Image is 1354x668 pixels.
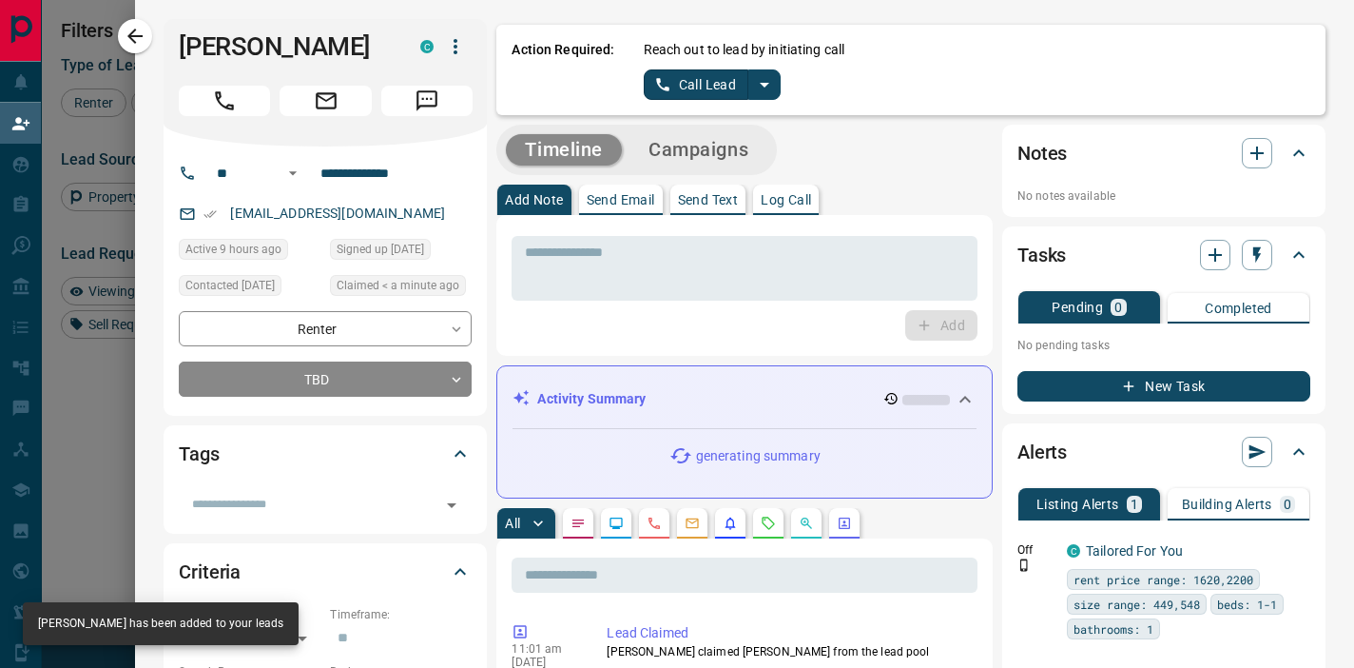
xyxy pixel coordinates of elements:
[179,239,320,265] div: Tue Sep 16 2025
[1017,541,1055,559] p: Off
[1182,498,1272,511] p: Building Alerts
[685,516,700,531] svg: Emails
[505,193,563,206] p: Add Note
[1017,138,1067,168] h2: Notes
[1017,240,1066,270] h2: Tasks
[179,431,472,477] div: Tags
[1017,232,1310,278] div: Tasks
[1205,302,1272,315] p: Completed
[1284,498,1291,511] p: 0
[179,549,472,595] div: Criteria
[438,492,465,519] button: Open
[179,86,270,116] span: Call
[330,606,472,623] p: Timeframe:
[799,516,814,531] svg: Opportunities
[179,275,320,302] div: Sun Nov 14 2021
[203,207,217,221] svg: Email Verified
[678,193,739,206] p: Send Text
[1074,595,1200,614] span: size range: 449,548
[512,642,578,656] p: 11:01 am
[1036,498,1119,511] p: Listing Alerts
[1017,437,1067,467] h2: Alerts
[179,439,219,469] h2: Tags
[644,69,782,100] div: split button
[696,446,821,466] p: generating summary
[512,40,614,100] p: Action Required:
[38,608,283,639] div: [PERSON_NAME] has been added to your leads
[1052,301,1103,314] p: Pending
[587,193,655,206] p: Send Email
[644,69,749,100] button: Call Lead
[505,517,520,530] p: All
[330,239,472,265] div: Sat Nov 13 2021
[1017,559,1031,572] svg: Push Notification Only
[837,516,852,531] svg: Agent Actions
[1017,187,1310,205] p: No notes available
[185,240,281,259] span: Active 9 hours ago
[420,40,434,53] div: condos.ca
[281,162,304,185] button: Open
[1017,429,1310,475] div: Alerts
[1067,544,1080,558] div: condos.ca
[761,516,776,531] svg: Requests
[179,311,472,346] div: Renter
[607,643,970,660] p: [PERSON_NAME] claimed [PERSON_NAME] from the lead pool
[607,623,970,643] p: Lead Claimed
[1017,331,1310,360] p: No pending tasks
[537,389,646,409] p: Activity Summary
[1217,595,1277,614] span: beds: 1-1
[1017,130,1310,176] div: Notes
[230,206,445,221] a: [EMAIL_ADDRESS][DOMAIN_NAME]
[337,240,424,259] span: Signed up [DATE]
[1114,301,1122,314] p: 0
[280,86,371,116] span: Email
[647,516,662,531] svg: Calls
[1074,619,1153,639] span: bathrooms: 1
[1017,371,1310,402] button: New Task
[179,362,472,397] div: TBD
[1074,570,1253,589] span: rent price range: 1620,2200
[330,275,472,302] div: Tue Sep 16 2025
[644,40,845,60] p: Reach out to lead by initiating call
[609,516,624,531] svg: Lead Browsing Activity
[1131,498,1138,511] p: 1
[629,134,767,166] button: Campaigns
[513,382,977,417] div: Activity Summary
[337,276,459,295] span: Claimed < a minute ago
[506,134,622,166] button: Timeline
[571,516,586,531] svg: Notes
[179,31,392,62] h1: [PERSON_NAME]
[723,516,738,531] svg: Listing Alerts
[1086,543,1183,559] a: Tailored For You
[381,86,473,116] span: Message
[185,276,275,295] span: Contacted [DATE]
[179,557,241,587] h2: Criteria
[761,193,811,206] p: Log Call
